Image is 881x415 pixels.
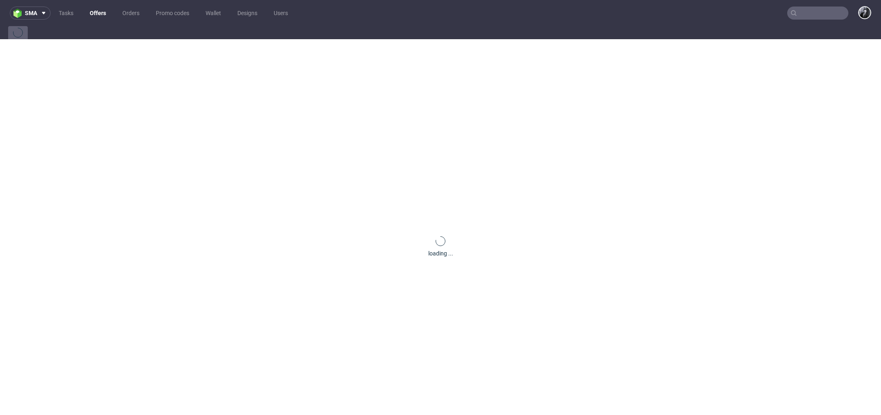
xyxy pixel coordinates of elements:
a: Orders [117,7,144,20]
img: Philippe Dubuy [859,7,870,18]
a: Users [269,7,293,20]
button: sma [10,7,51,20]
div: loading ... [428,249,453,257]
span: sma [25,10,37,16]
a: Designs [232,7,262,20]
a: Offers [85,7,111,20]
a: Tasks [54,7,78,20]
a: Promo codes [151,7,194,20]
a: Wallet [201,7,226,20]
img: logo [13,9,25,18]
